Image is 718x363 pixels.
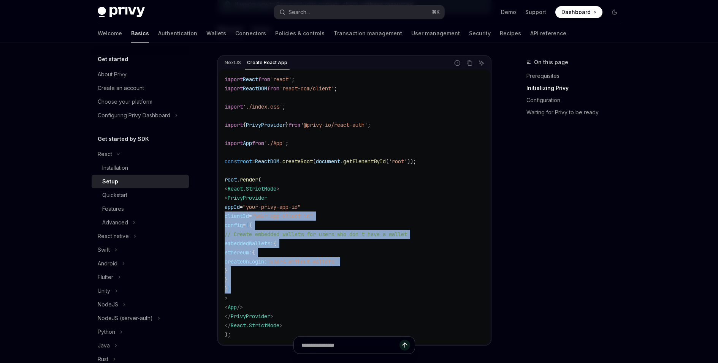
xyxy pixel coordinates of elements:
[340,158,343,165] span: .
[275,24,325,43] a: Policies & controls
[386,158,389,165] span: (
[231,313,270,320] span: PrivyProvider
[288,122,301,128] span: from
[334,24,402,43] a: Transaction management
[292,76,295,83] span: ;
[98,55,128,64] h5: Get started
[246,122,285,128] span: PrivyProvider
[389,158,407,165] span: 'root'
[343,158,386,165] span: getElementById
[288,8,310,17] div: Search...
[102,177,118,186] div: Setup
[561,8,591,16] span: Dashboard
[534,58,568,67] span: On this page
[225,185,228,192] span: <
[243,103,282,110] span: './index.css'
[411,24,460,43] a: User management
[270,313,273,320] span: >
[98,97,152,106] div: Choose your platform
[98,150,112,159] div: React
[92,284,189,298] button: Toggle Unity section
[273,240,276,247] span: {
[237,176,240,183] span: .
[131,24,149,43] a: Basics
[285,122,288,128] span: }
[92,202,189,216] a: Features
[279,85,334,92] span: 'react-dom/client'
[225,331,231,338] span: );
[228,286,231,292] span: }
[501,8,516,16] a: Demo
[555,6,602,18] a: Dashboard
[301,122,368,128] span: '@privy-io/react-auth'
[252,158,255,165] span: =
[225,176,237,183] span: root
[249,213,252,219] span: =
[243,85,267,92] span: ReactDOM
[432,9,440,15] span: ⌘ K
[285,140,288,147] span: ;
[225,76,243,83] span: import
[225,103,243,110] span: import
[98,259,117,268] div: Android
[92,311,189,325] button: Toggle NodeJS (server-auth) section
[452,58,462,68] button: Report incorrect code
[407,158,416,165] span: ));
[264,140,285,147] span: './App'
[279,158,282,165] span: .
[225,85,243,92] span: import
[469,24,491,43] a: Security
[98,7,145,17] img: dark logo
[525,8,546,16] a: Support
[92,68,189,81] a: About Privy
[245,58,290,67] div: Create React App
[92,188,189,202] a: Quickstart
[252,140,264,147] span: from
[225,213,249,219] span: clientId
[225,140,243,147] span: import
[237,304,243,311] span: />
[98,327,115,336] div: Python
[98,300,118,309] div: NodeJS
[240,158,252,165] span: root
[225,222,243,229] span: config
[267,85,279,92] span: from
[243,76,258,83] span: React
[92,257,189,270] button: Toggle Android section
[98,134,149,144] h5: Get started by SDK
[92,339,189,352] button: Toggle Java section
[92,229,189,243] button: Toggle React native section
[225,286,228,292] span: }
[270,76,292,83] span: 'react'
[313,158,316,165] span: (
[243,122,246,128] span: {
[225,258,267,265] span: createOnLogin:
[225,313,231,320] span: </
[274,5,444,19] button: Open search
[225,158,240,165] span: const
[92,109,189,122] button: Toggle Configuring Privy Dashboard section
[500,24,521,43] a: Recipes
[225,304,228,311] span: <
[252,249,255,256] span: {
[102,163,128,172] div: Installation
[279,322,282,329] span: >
[240,176,258,183] span: render
[225,231,407,238] span: // Create embedded wallets for users who don't have a wallet
[258,176,261,183] span: (
[526,94,627,106] a: Configuration
[102,204,124,213] div: Features
[98,70,127,79] div: About Privy
[252,213,313,219] span: "your-app-client-id"
[98,341,110,350] div: Java
[368,122,371,128] span: ;
[235,24,266,43] a: Connectors
[246,222,249,229] span: {
[225,267,228,274] span: }
[98,84,144,93] div: Create an account
[102,191,127,200] div: Quickstart
[228,304,237,311] span: App
[225,249,252,256] span: ethereum:
[526,106,627,118] a: Waiting for Privy to be ready
[225,276,228,283] span: }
